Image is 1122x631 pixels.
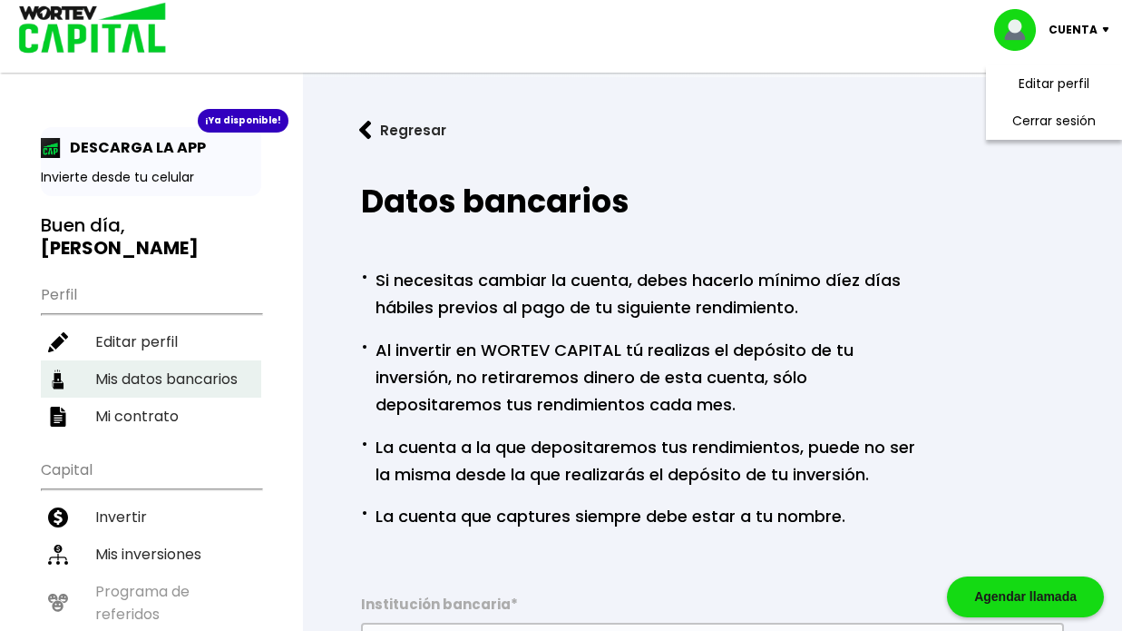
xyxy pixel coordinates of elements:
[48,407,68,427] img: contrato-icon.f2db500c.svg
[361,263,931,321] p: Si necesitas cambiar la cuenta, debes hacerlo mínimo díez días hábiles previos al pago de tu sigu...
[1049,16,1098,44] p: Cuenta
[332,106,1093,154] a: flecha izquierdaRegresar
[48,508,68,527] img: invertir-icon.b3b967d7.svg
[947,577,1104,617] div: Agendar llamada
[41,360,261,398] a: Mis datos bancarios
[41,536,261,573] a: Mis inversiones
[61,136,206,159] p: DESCARGA LA APP
[41,498,261,536] a: Invertir
[41,138,61,158] img: app-icon
[41,214,261,260] h3: Buen día,
[359,121,372,140] img: flecha izquierda
[41,168,261,187] p: Invierte desde tu celular
[48,332,68,352] img: editar-icon.952d3147.svg
[361,183,1064,220] h2: Datos bancarios
[994,9,1049,51] img: profile-image
[48,370,68,389] img: datos-icon.10cf9172.svg
[361,333,367,360] span: ·
[361,596,1064,623] label: Institución bancaria
[361,430,931,488] p: La cuenta a la que depositaremos tus rendimientos, puede no ser la misma desde la que realizarás ...
[361,333,931,419] p: Al invertir en WORTEV CAPITAL tú realizas el depósito de tu inversión, no retiraremos dinero de e...
[332,106,473,154] button: Regresar
[48,545,68,565] img: inversiones-icon.6695dc30.svg
[361,499,367,527] span: ·
[361,430,367,458] span: ·
[41,323,261,360] a: Editar perfil
[198,109,288,133] div: ¡Ya disponible!
[361,263,367,291] span: ·
[1098,27,1122,33] img: icon-down
[1019,74,1089,94] a: Editar perfil
[361,499,845,530] p: La cuenta que captures siempre debe estar a tu nombre.
[41,235,199,261] b: [PERSON_NAME]
[41,274,261,435] ul: Perfil
[41,398,261,435] a: Mi contrato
